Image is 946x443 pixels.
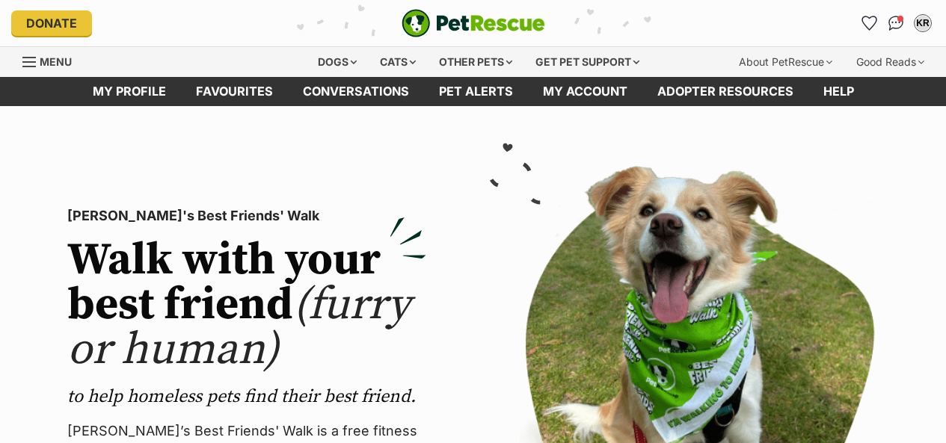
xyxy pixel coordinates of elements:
[307,47,367,77] div: Dogs
[22,47,82,74] a: Menu
[402,9,545,37] a: PetRescue
[808,77,869,106] a: Help
[857,11,935,35] ul: Account quick links
[424,77,528,106] a: Pet alerts
[528,77,642,106] a: My account
[67,277,411,378] span: (furry or human)
[429,47,523,77] div: Other pets
[288,77,424,106] a: conversations
[728,47,843,77] div: About PetRescue
[67,205,426,226] p: [PERSON_NAME]'s Best Friends' Walk
[67,238,426,373] h2: Walk with your best friend
[402,9,545,37] img: logo-e224e6f780fb5917bec1dbf3a21bbac754714ae5b6737aabdf751b685950b380.svg
[846,47,935,77] div: Good Reads
[67,385,426,409] p: to help homeless pets find their best friend.
[857,11,881,35] a: Favourites
[369,47,426,77] div: Cats
[40,55,72,68] span: Menu
[642,77,808,106] a: Adopter resources
[911,11,935,35] button: My account
[181,77,288,106] a: Favourites
[11,10,92,36] a: Donate
[78,77,181,106] a: My profile
[888,16,904,31] img: chat-41dd97257d64d25036548639549fe6c8038ab92f7586957e7f3b1b290dea8141.svg
[884,11,908,35] a: Conversations
[915,16,930,31] div: KR
[525,47,650,77] div: Get pet support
